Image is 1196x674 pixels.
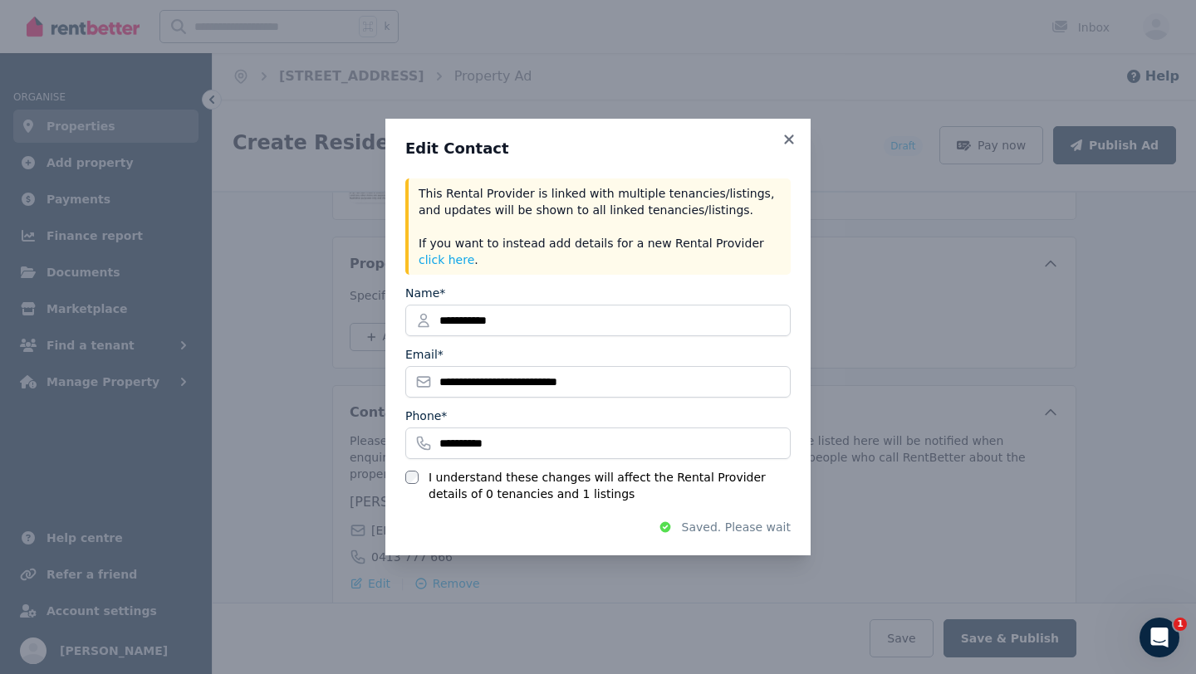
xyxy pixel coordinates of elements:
label: Name* [405,285,445,301]
label: I understand these changes will affect the Rental Provider details of 0 tenancies and 1 listings [429,469,791,502]
p: This Rental Provider is linked with multiple tenancies/listings, and updates will be shown to all... [419,185,781,268]
label: Email* [405,346,444,363]
iframe: Intercom live chat [1140,618,1179,657]
button: click here [419,252,474,268]
h3: Edit Contact [405,139,791,159]
span: Saved. Please wait [682,519,791,535]
span: 1 [1174,618,1187,631]
label: Phone* [405,408,447,424]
